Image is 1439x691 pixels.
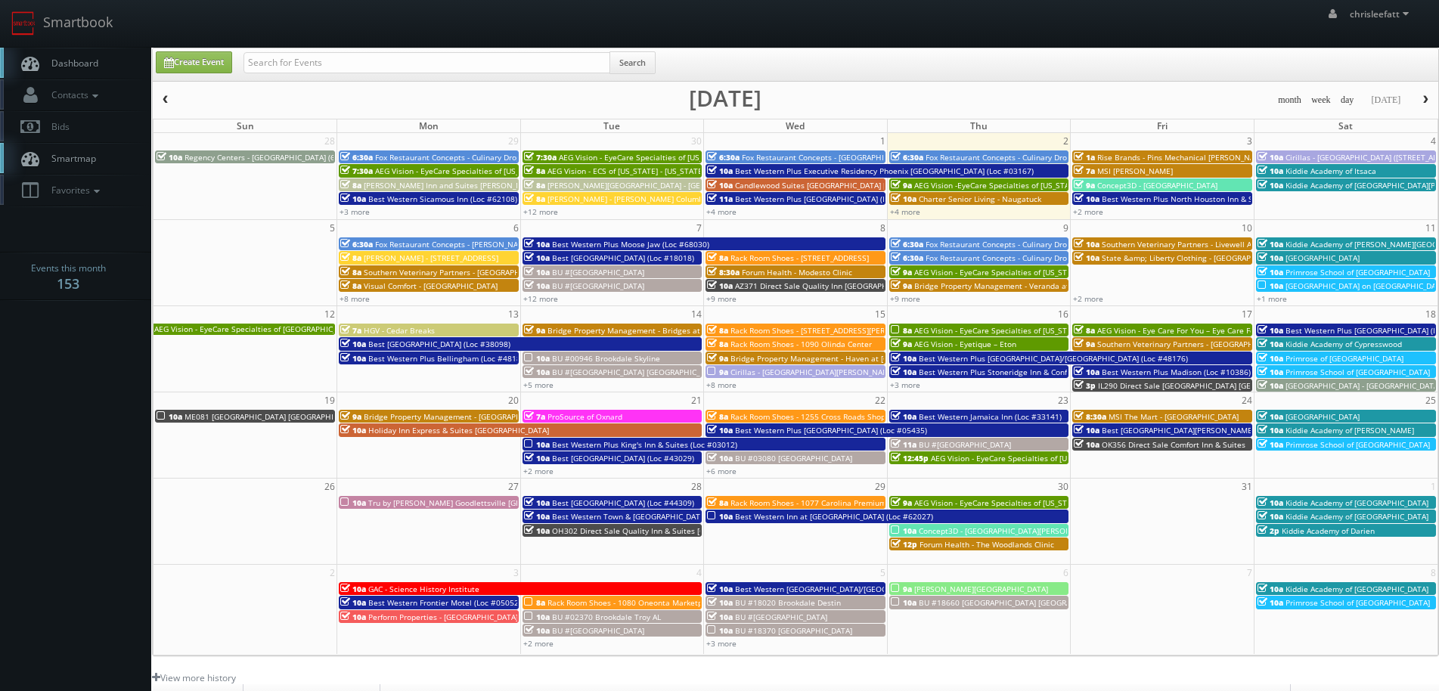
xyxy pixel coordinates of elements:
[1102,367,1251,377] span: Best Western Plus Madison (Loc #10386)
[735,166,1034,176] span: Best Western Plus Executive Residency Phoenix [GEOGRAPHIC_DATA] (Loc #03167)
[735,584,987,594] span: Best Western [GEOGRAPHIC_DATA]/[GEOGRAPHIC_DATA] (Loc #05785)
[1074,152,1095,163] span: 1a
[695,220,703,236] span: 7
[1285,425,1414,435] span: Kiddie Academy of [PERSON_NAME]
[735,425,927,435] span: Best Western Plus [GEOGRAPHIC_DATA] (Loc #05435)
[368,584,479,594] span: GAC - Science History Institute
[1102,194,1320,204] span: Best Western Plus North Houston Inn & Suites (Loc #44475)
[873,392,887,408] span: 22
[891,180,912,191] span: 9a
[1245,133,1254,149] span: 3
[707,325,728,336] span: 8a
[157,152,182,163] span: 10a
[891,353,916,364] span: 10a
[879,133,887,149] span: 1
[524,353,550,364] span: 10a
[891,194,916,204] span: 10a
[524,511,550,522] span: 10a
[873,306,887,322] span: 15
[340,339,366,349] span: 10a
[340,612,366,622] span: 10a
[1074,339,1095,349] span: 9a
[891,239,923,249] span: 6:30a
[1282,525,1375,536] span: Kiddie Academy of Darien
[891,339,912,349] span: 9a
[891,267,912,277] span: 9a
[524,525,550,536] span: 10a
[552,253,694,263] span: Best [GEOGRAPHIC_DATA] (Loc #18018)
[707,511,733,522] span: 10a
[707,166,733,176] span: 10a
[735,612,827,622] span: BU #[GEOGRAPHIC_DATA]
[707,612,733,622] span: 10a
[690,392,703,408] span: 21
[523,380,554,390] a: +5 more
[891,497,912,508] span: 9a
[730,339,872,349] span: Rack Room Shoes - 1090 Olinda Center
[1258,425,1283,435] span: 10a
[157,411,182,422] span: 10a
[707,253,728,263] span: 8a
[707,194,733,204] span: 11a
[1273,91,1307,110] button: month
[1285,353,1403,364] span: Primrose of [GEOGRAPHIC_DATA]
[559,152,833,163] span: AEG Vision - EyeCare Specialties of [US_STATE] – [PERSON_NAME] Eye Clinic
[1285,584,1428,594] span: Kiddie Academy of [GEOGRAPHIC_DATA]
[890,380,920,390] a: +3 more
[914,339,1016,349] span: AEG Vision - Eyetique – Eton
[375,152,614,163] span: Fox Restaurant Concepts - Culinary Dropout - [GEOGRAPHIC_DATA]
[1306,91,1336,110] button: week
[419,119,439,132] span: Mon
[340,425,366,435] span: 10a
[1258,267,1283,277] span: 10a
[914,180,1165,191] span: AEG Vision -EyeCare Specialties of [US_STATE] – Eyes On Sammamish
[706,466,737,476] a: +6 more
[707,180,733,191] span: 10a
[364,180,540,191] span: [PERSON_NAME] Inn and Suites [PERSON_NAME]
[524,152,557,163] span: 7:30a
[364,253,498,263] span: [PERSON_NAME] - [STREET_ADDRESS]
[1258,353,1283,364] span: 10a
[507,306,520,322] span: 13
[1109,411,1239,422] span: MSI The Mart - [GEOGRAPHIC_DATA]
[1062,133,1070,149] span: 2
[323,306,336,322] span: 12
[730,367,971,377] span: Cirillas - [GEOGRAPHIC_DATA][PERSON_NAME] ([STREET_ADDRESS])
[154,324,563,334] span: AEG Vision - EyeCare Specialties of [GEOGRAPHIC_DATA] – [PERSON_NAME] Eyecare Associates ([PERSON...
[340,152,373,163] span: 6:30a
[1240,220,1254,236] span: 10
[1429,133,1437,149] span: 4
[890,206,920,217] a: +4 more
[706,380,737,390] a: +8 more
[730,325,929,336] span: Rack Room Shoes - [STREET_ADDRESS][PERSON_NAME]
[1258,584,1283,594] span: 10a
[552,353,660,364] span: BU #00946 Brookdale Skyline
[552,367,721,377] span: BU #[GEOGRAPHIC_DATA] [GEOGRAPHIC_DATA]
[1074,325,1095,336] span: 8a
[1074,253,1099,263] span: 10a
[243,52,610,73] input: Search for Events
[926,239,1165,249] span: Fox Restaurant Concepts - Culinary Dropout - [GEOGRAPHIC_DATA]
[735,597,841,608] span: BU #18020 Brookdale Destin
[891,539,917,550] span: 12p
[1056,479,1070,494] span: 30
[340,239,373,249] span: 6:30a
[690,306,703,322] span: 14
[735,453,852,463] span: BU #03080 [GEOGRAPHIC_DATA]
[1285,367,1430,377] span: Primrose School of [GEOGRAPHIC_DATA]
[547,325,777,336] span: Bridge Property Management - Bridges at [GEOGRAPHIC_DATA]
[323,392,336,408] span: 19
[524,453,550,463] span: 10a
[1074,411,1106,422] span: 8:30a
[707,425,733,435] span: 10a
[919,525,1099,536] span: Concept3D - [GEOGRAPHIC_DATA][PERSON_NAME]
[1258,152,1283,163] span: 10a
[730,497,916,508] span: Rack Room Shoes - 1077 Carolina Premium Outlets
[730,353,955,364] span: Bridge Property Management - Haven at [GEOGRAPHIC_DATA]
[524,439,550,450] span: 10a
[1056,306,1070,322] span: 16
[1074,194,1099,204] span: 10a
[1062,220,1070,236] span: 9
[44,88,102,101] span: Contacts
[1285,267,1430,277] span: Primrose School of [GEOGRAPHIC_DATA]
